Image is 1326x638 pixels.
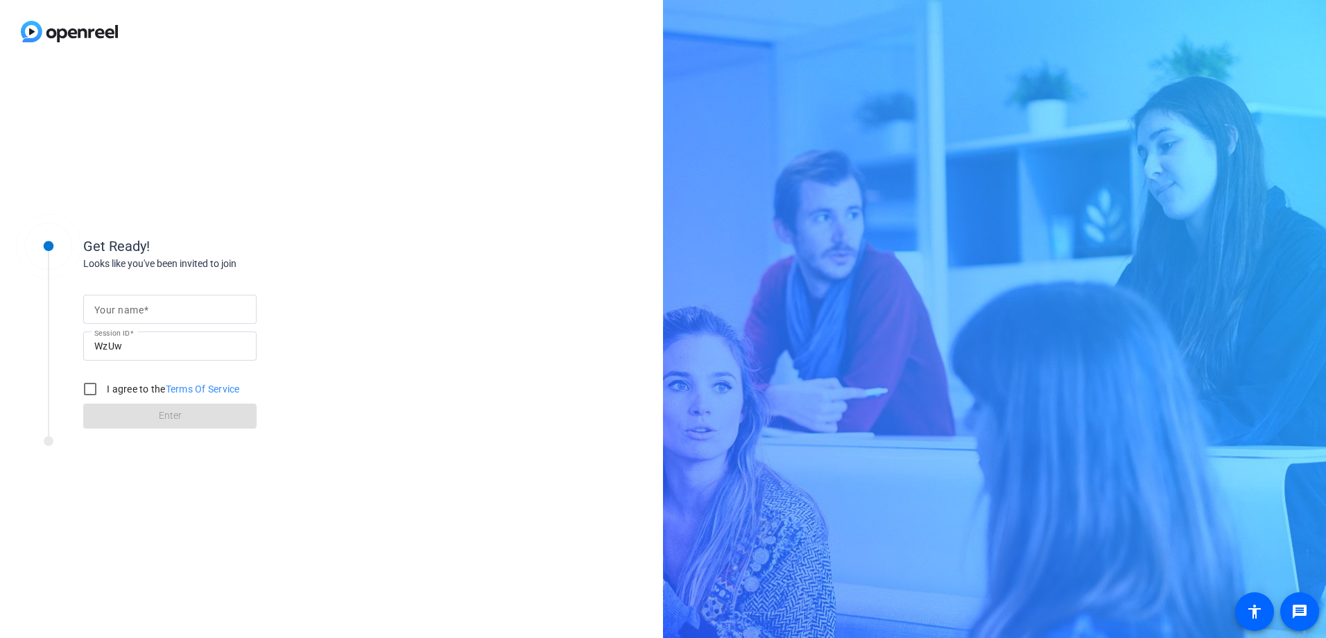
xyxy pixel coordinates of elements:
a: Terms Of Service [166,383,240,395]
mat-label: Session ID [94,329,130,337]
label: I agree to the [104,382,240,396]
mat-label: Your name [94,304,144,316]
div: Looks like you've been invited to join [83,257,361,271]
div: Get Ready! [83,236,361,257]
mat-icon: message [1291,603,1308,620]
mat-icon: accessibility [1246,603,1263,620]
